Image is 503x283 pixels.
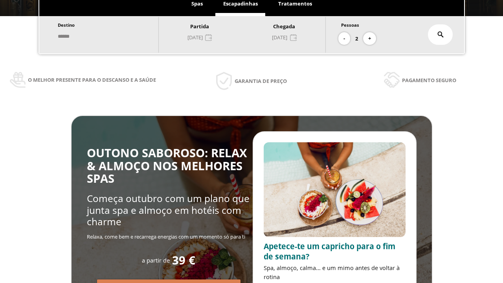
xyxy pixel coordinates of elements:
img: promo-sprunch.ElVl7oUD.webp [264,142,406,237]
span: O melhor presente para o descanso e a saúde [28,75,156,84]
span: Destino [58,22,75,28]
span: Apetece-te um capricho para o fim de semana? [264,241,395,262]
span: 2 [355,34,358,43]
button: + [363,32,376,45]
span: Começa outubro com um plano que junta spa e almoço em hotéis com charme [87,192,250,228]
span: 39 € [172,254,195,267]
span: a partir de [142,256,170,264]
span: Pessoas [341,22,359,28]
span: Pagamento seguro [402,76,456,85]
span: Relaxa, come bem e recarrega energias com um momento só para ti [87,233,245,240]
button: - [338,32,350,45]
span: OUTONO SABOROSO: RELAX & ALMOÇO NOS MELHORES SPAS [87,145,247,186]
span: Spa, almoço, calma... e um mimo antes de voltar à rotina [264,264,400,281]
span: Garantia de preço [235,77,287,85]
